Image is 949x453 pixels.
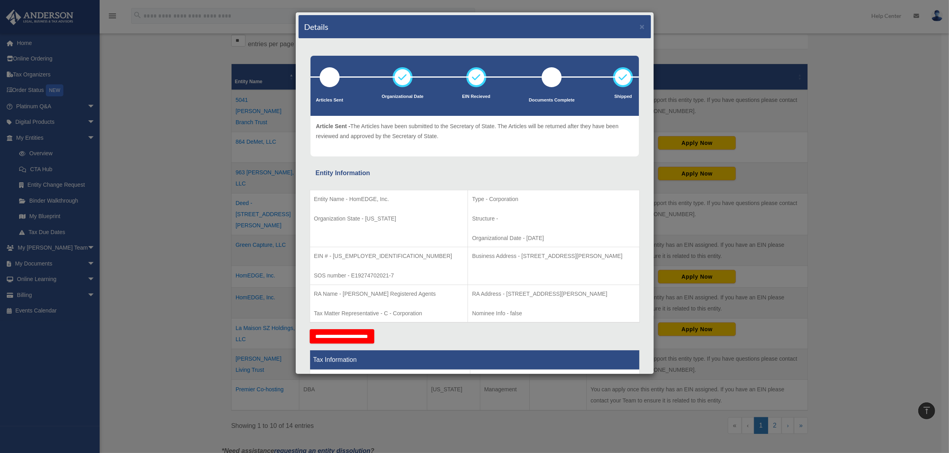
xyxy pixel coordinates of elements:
[472,289,635,299] p: RA Address - [STREET_ADDRESS][PERSON_NAME]
[305,21,329,32] h4: Details
[472,233,635,243] p: Organizational Date - [DATE]
[613,93,633,101] p: Shipped
[314,194,464,204] p: Entity Name - HomEDGE, Inc.
[474,374,635,384] p: Tax Form - 1120
[316,123,350,129] span: Article Sent -
[382,93,424,101] p: Organizational Date
[314,374,466,384] p: Tax Status - C - Corporation
[314,309,464,318] p: Tax Matter Representative - C - Corporation
[310,350,639,370] th: Tax Information
[462,93,490,101] p: EIN Recieved
[314,214,464,224] p: Organization State - [US_STATE]
[472,309,635,318] p: Nominee Info - false
[316,168,634,179] div: Entity Information
[314,271,464,281] p: SOS number - E19274702021-7
[310,370,470,429] td: Tax Period Type - Calendar Year
[314,251,464,261] p: EIN # - [US_EMPLOYER_IDENTIFICATION_NUMBER]
[472,214,635,224] p: Structure -
[316,121,633,141] p: The Articles have been submitted to the Secretary of State. The Articles will be returned after t...
[472,251,635,261] p: Business Address - [STREET_ADDRESS][PERSON_NAME]
[316,96,343,104] p: Articles Sent
[529,96,575,104] p: Documents Complete
[640,22,645,31] button: ×
[472,194,635,204] p: Type - Corporation
[314,289,464,299] p: RA Name - [PERSON_NAME] Registered Agents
